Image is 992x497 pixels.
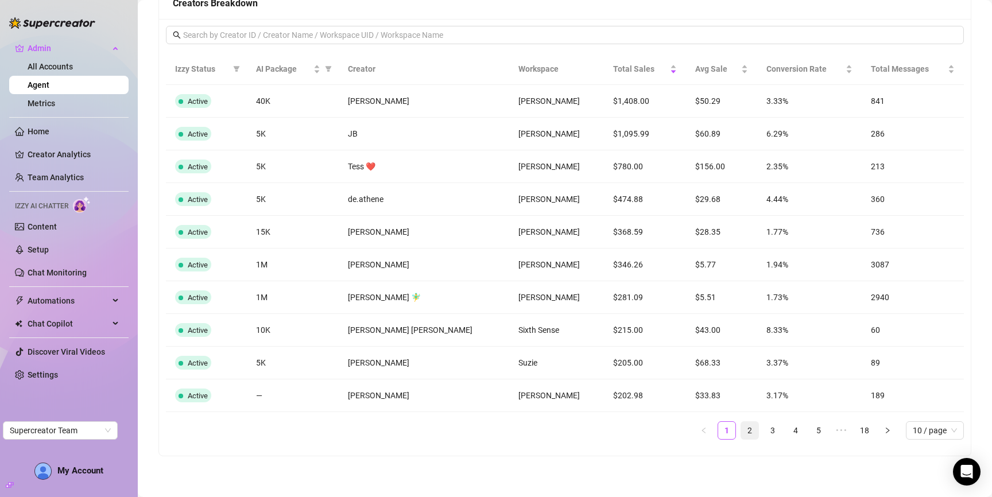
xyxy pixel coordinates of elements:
td: 1.94% [757,248,862,281]
td: $60.89 [686,118,757,150]
td: 3087 [862,248,964,281]
span: Active [188,293,208,302]
a: Home [28,127,49,136]
td: 1.73% [757,281,862,314]
span: filter [325,65,332,72]
span: Automations [28,292,109,310]
span: Active [188,228,208,236]
span: Active [188,162,208,171]
input: Search by Creator ID / Creator Name / Workspace UID / Workspace Name [183,29,948,41]
td: 1M [247,281,339,314]
a: Settings [28,370,58,379]
td: $156.00 [686,150,757,183]
span: Chat Copilot [28,314,109,333]
td: $780.00 [604,150,686,183]
span: search [173,31,181,39]
span: Active [188,195,208,204]
span: [PERSON_NAME] [348,358,409,367]
span: Supercreator Team [10,422,111,439]
td: 10K [247,314,339,347]
th: Total Sales [604,53,686,85]
th: Workspace [509,53,604,85]
li: 18 [855,421,874,440]
span: crown [15,44,24,53]
span: Active [188,130,208,138]
td: $43.00 [686,314,757,347]
span: Avg Sale [695,63,739,75]
li: 5 [809,421,828,440]
td: $1,408.00 [604,85,686,118]
td: $33.83 [686,379,757,412]
td: 40K [247,85,339,118]
td: 5K [247,183,339,216]
td: 60 [862,314,964,347]
a: Metrics [28,99,55,108]
span: [PERSON_NAME] [PERSON_NAME] [348,325,472,335]
td: 2.35% [757,150,862,183]
span: Tess ❤️ [348,162,375,171]
span: filter [323,60,334,77]
li: Next Page [878,421,897,440]
td: 1M [247,248,339,281]
td: $5.77 [686,248,757,281]
td: $215.00 [604,314,686,347]
a: 4 [787,422,804,439]
a: 1 [718,422,735,439]
span: Izzy AI Chatter [15,201,68,212]
span: [PERSON_NAME] [348,96,409,106]
td: $205.00 [604,347,686,379]
span: Total Messages [871,63,945,75]
th: AI Package [247,53,339,85]
td: $368.59 [604,216,686,248]
td: 15K [247,216,339,248]
a: Chat Monitoring [28,268,87,277]
a: All Accounts [28,62,73,71]
span: de.athene [348,195,383,204]
button: left [695,421,713,440]
td: $5.51 [686,281,757,314]
span: [PERSON_NAME] [518,162,580,171]
td: 4.44% [757,183,862,216]
li: Previous Page [695,421,713,440]
td: 3.37% [757,347,862,379]
td: 2940 [862,281,964,314]
a: Team Analytics [28,173,84,182]
li: 2 [741,421,759,440]
td: — [247,379,339,412]
span: right [884,427,891,434]
span: left [700,427,707,434]
td: 89 [862,347,964,379]
th: Total Messages [862,53,964,85]
span: Active [188,326,208,335]
span: Admin [28,39,109,57]
td: 736 [862,216,964,248]
span: AI Package [256,63,312,75]
span: [PERSON_NAME] [518,293,580,302]
a: 18 [856,422,873,439]
span: [PERSON_NAME] [348,260,409,269]
td: 286 [862,118,964,150]
td: 3.33% [757,85,862,118]
span: [PERSON_NAME] 🧚‍♂️ [348,293,421,302]
td: $1,095.99 [604,118,686,150]
td: 6.29% [757,118,862,150]
span: build [6,481,14,489]
span: Suzie [518,358,537,367]
a: 3 [764,422,781,439]
span: 10 / page [913,422,957,439]
span: thunderbolt [15,296,24,305]
span: [PERSON_NAME] [518,227,580,236]
img: logo-BBDzfeDw.svg [9,17,95,29]
td: 189 [862,379,964,412]
span: JB [348,129,358,138]
a: Discover Viral Videos [28,347,105,356]
span: [PERSON_NAME] [518,195,580,204]
th: Creator [339,53,509,85]
li: 3 [764,421,782,440]
span: [PERSON_NAME] [518,391,580,400]
span: [PERSON_NAME] [348,391,409,400]
span: [PERSON_NAME] [348,227,409,236]
span: Active [188,261,208,269]
td: 3.17% [757,379,862,412]
td: 5K [247,150,339,183]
